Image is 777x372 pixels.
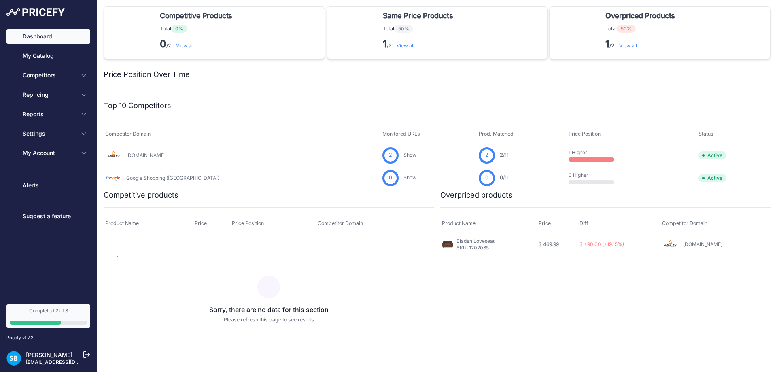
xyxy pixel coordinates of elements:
a: [DOMAIN_NAME] [126,152,166,158]
a: My Catalog [6,49,90,63]
span: Same Price Products [383,10,453,21]
a: Show [403,174,416,181]
span: 2 [485,151,488,159]
a: View all [397,43,414,49]
button: Settings [6,126,90,141]
span: Diff [580,220,588,226]
span: Competitor Domain [318,220,363,226]
span: Price [539,220,551,226]
a: Google Shopping ([GEOGRAPHIC_DATA]) [126,175,219,181]
a: View all [176,43,194,49]
a: [EMAIL_ADDRESS][DOMAIN_NAME] [26,359,110,365]
span: My Account [23,149,76,157]
span: 2 [500,152,503,158]
div: Completed 2 of 3 [10,308,87,314]
p: Total [605,25,678,33]
a: 2/11 [500,152,509,158]
a: Show [403,152,416,158]
span: $ 469.99 [539,241,559,247]
p: Please refresh this page to see results [124,316,414,324]
span: Active [698,151,726,159]
p: /2 [160,38,236,51]
span: Price Position [232,220,264,226]
button: Repricing [6,87,90,102]
span: Repricing [23,91,76,99]
span: Competitive Products [160,10,232,21]
button: Reports [6,107,90,121]
a: View all [619,43,637,49]
span: 0% [171,25,187,33]
span: 50% [617,25,636,33]
span: $ +90.00 (+19.15%) [580,241,624,247]
h2: Competitive products [104,189,178,201]
p: Total [383,25,456,33]
span: Competitor Domain [662,220,707,226]
span: Status [698,131,713,137]
span: Price [195,220,207,226]
p: 0 Higher [569,172,620,179]
a: Alerts [6,178,90,193]
h3: Sorry, there are no data for this section [124,305,414,315]
button: Competitors [6,68,90,83]
h2: Top 10 Competitors [104,100,171,111]
strong: 0 [160,38,166,50]
span: Product Name [105,220,139,226]
p: Total [160,25,236,33]
strong: 1 [605,38,609,50]
p: /2 [605,38,678,51]
a: 0/11 [500,174,509,181]
span: 0 [485,174,488,182]
span: 0 [500,174,503,181]
span: Competitor Domain [105,131,151,137]
span: Prod. Matched [479,131,514,137]
p: /2 [383,38,456,51]
span: Overpriced Products [605,10,675,21]
span: Active [698,174,726,182]
span: 2 [389,151,392,159]
h2: Price Position Over Time [104,69,190,80]
a: Bladen Loveseat [456,238,495,244]
span: Settings [23,130,76,138]
span: Reports [23,110,76,118]
strong: 1 [383,38,387,50]
p: SKU: 1202035 [456,244,495,251]
span: 0 [389,174,392,182]
a: 1 Higher [569,149,587,155]
a: Suggest a feature [6,209,90,223]
a: Completed 2 of 3 [6,304,90,328]
div: Pricefy v1.7.2 [6,334,34,341]
span: 50% [394,25,413,33]
img: Pricefy Logo [6,8,65,16]
nav: Sidebar [6,29,90,295]
span: Competitors [23,71,76,79]
button: My Account [6,146,90,160]
a: [DOMAIN_NAME] [683,241,722,247]
span: Monitored URLs [382,131,420,137]
span: Price Position [569,131,601,137]
h2: Overpriced products [440,189,512,201]
a: Dashboard [6,29,90,44]
span: Product Name [442,220,476,226]
a: [PERSON_NAME] [26,351,72,358]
